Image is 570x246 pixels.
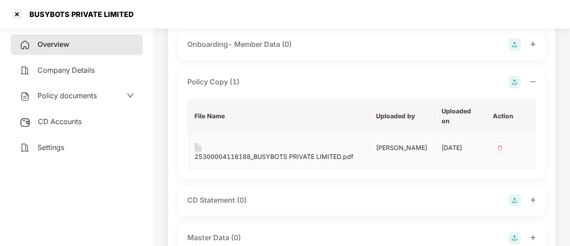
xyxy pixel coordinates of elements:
[127,92,134,99] span: down
[38,117,82,126] span: CD Accounts
[37,40,69,49] span: Overview
[508,76,521,88] img: svg+xml;base64,PHN2ZyB4bWxucz0iaHR0cDovL3d3dy53My5vcmcvMjAwMC9zdmciIHdpZHRoPSIyOCIgaGVpZ2h0PSIyOC...
[434,99,486,133] th: Uploaded on
[20,91,30,102] img: svg+xml;base64,PHN2ZyB4bWxucz0iaHR0cDovL3d3dy53My5vcmcvMjAwMC9zdmciIHdpZHRoPSIyNCIgaGVpZ2h0PSIyNC...
[187,232,241,243] div: Master Data (0)
[187,99,369,133] th: File Name
[20,142,30,153] img: svg+xml;base64,PHN2ZyB4bWxucz0iaHR0cDovL3d3dy53My5vcmcvMjAwMC9zdmciIHdpZHRoPSIyNCIgaGVpZ2h0PSIyNC...
[194,143,202,152] img: svg+xml;base64,PHN2ZyB4bWxucz0iaHR0cDovL3d3dy53My5vcmcvMjAwMC9zdmciIHdpZHRoPSIxNiIgaGVpZ2h0PSIyMC...
[486,99,536,133] th: Action
[442,143,479,153] div: [DATE]
[20,117,31,128] img: svg+xml;base64,PHN2ZyB3aWR0aD0iMjUiIGhlaWdodD0iMjQiIHZpZXdCb3g9IjAgMCAyNSAyNCIgZmlsbD0ibm9uZSIgeG...
[508,38,521,51] img: svg+xml;base64,PHN2ZyB4bWxucz0iaHR0cDovL3d3dy53My5vcmcvMjAwMC9zdmciIHdpZHRoPSIyOCIgaGVpZ2h0PSIyOC...
[369,99,434,133] th: Uploaded by
[194,152,353,162] div: 25300004116188_BUSYBOTS PRIVATE LIMITED.pdf
[508,232,521,244] img: svg+xml;base64,PHN2ZyB4bWxucz0iaHR0cDovL3d3dy53My5vcmcvMjAwMC9zdmciIHdpZHRoPSIyOCIgaGVpZ2h0PSIyOC...
[530,79,536,85] span: minus
[187,39,292,50] div: Onboarding- Member Data (0)
[530,234,536,241] span: plus
[20,40,30,50] img: svg+xml;base64,PHN2ZyB4bWxucz0iaHR0cDovL3d3dy53My5vcmcvMjAwMC9zdmciIHdpZHRoPSIyNCIgaGVpZ2h0PSIyNC...
[376,143,427,153] div: [PERSON_NAME]
[37,66,95,75] span: Company Details
[37,143,64,152] span: Settings
[508,194,521,207] img: svg+xml;base64,PHN2ZyB4bWxucz0iaHR0cDovL3d3dy53My5vcmcvMjAwMC9zdmciIHdpZHRoPSIyOCIgaGVpZ2h0PSIyOC...
[187,195,247,206] div: CD Statement (0)
[493,141,507,155] img: svg+xml;base64,PHN2ZyB4bWxucz0iaHR0cDovL3d3dy53My5vcmcvMjAwMC9zdmciIHdpZHRoPSIzMiIgaGVpZ2h0PSIzMi...
[37,91,97,100] span: Policy documents
[530,41,536,47] span: plus
[530,197,536,203] span: plus
[187,76,240,88] div: Policy Copy (1)
[24,10,134,19] div: BUSYBOTS PRIVATE LIMITED
[20,65,30,76] img: svg+xml;base64,PHN2ZyB4bWxucz0iaHR0cDovL3d3dy53My5vcmcvMjAwMC9zdmciIHdpZHRoPSIyNCIgaGVpZ2h0PSIyNC...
